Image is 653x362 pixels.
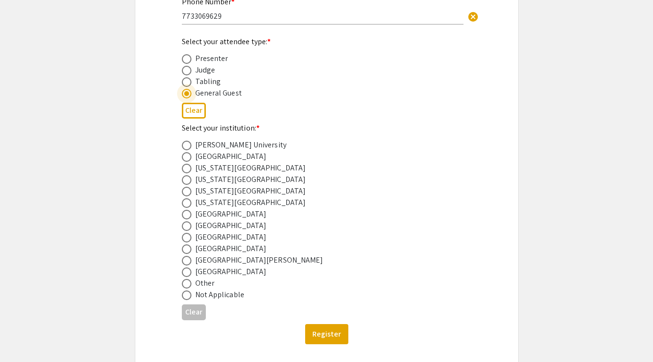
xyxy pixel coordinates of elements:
[182,123,260,133] mat-label: Select your institution:
[182,36,271,47] mat-label: Select your attendee type:
[195,53,228,64] div: Presenter
[195,278,215,289] div: Other
[195,185,306,197] div: [US_STATE][GEOGRAPHIC_DATA]
[182,11,463,21] input: Type Here
[7,319,41,355] iframe: Chat
[195,197,306,208] div: [US_STATE][GEOGRAPHIC_DATA]
[195,289,244,301] div: Not Applicable
[195,208,267,220] div: [GEOGRAPHIC_DATA]
[195,254,323,266] div: [GEOGRAPHIC_DATA][PERSON_NAME]
[467,11,479,23] span: cancel
[195,174,306,185] div: [US_STATE][GEOGRAPHIC_DATA]
[195,139,286,151] div: [PERSON_NAME] University
[182,103,206,119] button: Clear
[195,64,215,76] div: Judge
[195,231,267,243] div: [GEOGRAPHIC_DATA]
[463,6,483,25] button: Clear
[195,162,306,174] div: [US_STATE][GEOGRAPHIC_DATA]
[182,304,206,320] button: Clear
[195,76,221,87] div: Tabling
[195,87,242,99] div: General Guest
[195,151,267,162] div: [GEOGRAPHIC_DATA]
[195,266,267,278] div: [GEOGRAPHIC_DATA]
[305,324,348,344] button: Register
[195,220,267,231] div: [GEOGRAPHIC_DATA]
[195,243,267,254] div: [GEOGRAPHIC_DATA]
